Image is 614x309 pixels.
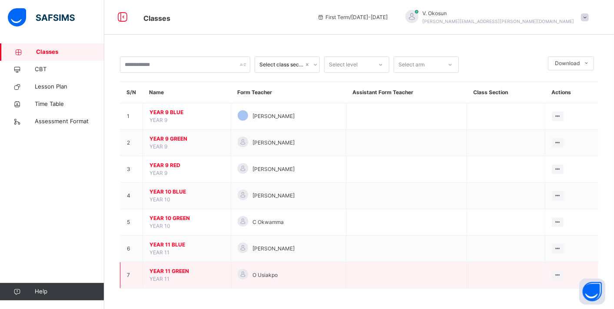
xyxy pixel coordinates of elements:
[259,61,304,69] div: Select class section
[120,156,143,183] td: 3
[555,59,580,67] span: Download
[35,65,104,74] span: CBT
[346,82,467,103] th: Assistant Form Teacher
[120,236,143,262] td: 6
[467,82,545,103] th: Class Section
[149,214,224,222] span: YEAR 10 GREEN
[397,10,593,25] div: V.Okosun
[120,183,143,209] td: 4
[35,117,104,126] span: Assessment Format
[149,241,224,249] span: YEAR 11 BLUE
[149,276,169,282] span: YEAR 11
[149,249,169,256] span: YEAR 11
[149,223,170,229] span: YEAR 10
[423,19,574,24] span: [PERSON_NAME][EMAIL_ADDRESS][PERSON_NAME][DOMAIN_NAME]
[35,287,104,296] span: Help
[120,262,143,289] td: 7
[120,82,143,103] th: S/N
[149,135,224,143] span: YEAR 9 GREEN
[252,192,295,200] span: [PERSON_NAME]
[143,82,231,103] th: Name
[252,245,295,253] span: [PERSON_NAME]
[143,14,170,23] span: Classes
[35,82,104,91] span: Lesson Plan
[252,218,284,226] span: C Okwamma
[149,161,224,169] span: YEAR 9 RED
[398,56,425,73] div: Select arm
[149,143,167,150] span: YEAR 9
[252,271,278,279] span: O Usiakpo
[317,13,388,21] span: session/term information
[149,188,224,196] span: YEAR 10 BLUE
[120,103,143,130] td: 1
[8,8,75,26] img: safsims
[149,108,224,116] span: YEAR 9 BLUE
[35,100,104,108] span: Time Table
[545,82,598,103] th: Actions
[423,10,574,17] span: V. Okosun
[329,56,358,73] div: Select level
[149,170,167,176] span: YEAR 9
[149,117,167,123] span: YEAR 9
[149,267,224,275] span: YEAR 11 GREEN
[231,82,346,103] th: Form Teacher
[36,48,104,56] span: Classes
[120,209,143,236] td: 5
[149,196,170,203] span: YEAR 10
[252,165,295,173] span: [PERSON_NAME]
[579,279,605,305] button: Open asap
[252,112,295,120] span: [PERSON_NAME]
[252,139,295,147] span: [PERSON_NAME]
[120,130,143,156] td: 2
